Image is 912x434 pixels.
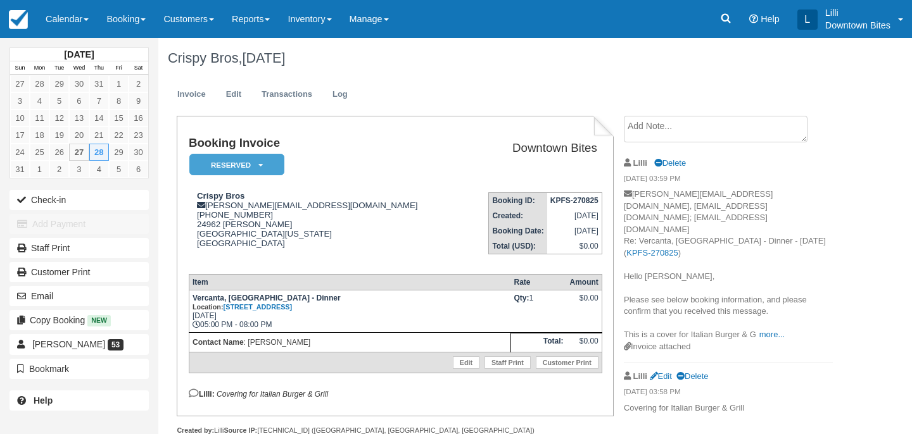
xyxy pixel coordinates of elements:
[510,333,566,352] th: Total:
[547,208,602,223] td: [DATE]
[129,92,148,109] a: 9
[633,371,647,381] strong: Lilli
[9,286,149,306] button: Email
[109,75,129,92] a: 1
[510,290,566,332] td: 1
[825,19,890,32] p: Downtown Bites
[49,127,69,144] a: 19
[10,144,30,161] a: 24
[189,274,510,290] th: Item
[49,75,69,92] a: 29
[9,238,149,258] a: Staff Print
[489,239,547,254] th: Total (USD):
[489,208,547,223] th: Created:
[10,161,30,178] a: 31
[109,109,129,127] a: 15
[189,290,510,332] td: [DATE] 05:00 PM - 08:00 PM
[566,274,602,290] th: Amount
[217,82,251,107] a: Edit
[189,154,284,176] em: Reserved
[243,50,286,66] span: [DATE]
[69,127,89,144] a: 20
[189,153,280,177] a: Reserved
[49,61,69,75] th: Tue
[484,356,531,369] a: Staff Print
[189,390,215,399] strong: Lilli:
[30,61,49,75] th: Mon
[30,144,49,161] a: 25
[69,144,89,161] a: 27
[189,137,465,150] h1: Booking Invoice
[34,395,53,406] b: Help
[9,310,149,330] button: Copy Booking New
[470,142,597,155] h2: Downtown Bites
[252,82,322,107] a: Transactions
[624,173,833,187] em: [DATE] 03:59 PM
[109,61,129,75] th: Fri
[64,49,94,59] strong: [DATE]
[108,339,123,350] span: 53
[193,294,341,311] strong: Vercanta, [GEOGRAPHIC_DATA] - Dinner
[129,161,148,178] a: 6
[825,6,890,19] p: Lilli
[30,92,49,109] a: 4
[69,61,89,75] th: Wed
[69,75,89,92] a: 30
[30,75,49,92] a: 28
[536,356,598,369] a: Customer Print
[224,303,293,311] a: [STREET_ADDRESS]
[89,109,109,127] a: 14
[10,92,30,109] a: 3
[759,330,785,339] a: more...
[49,109,69,127] a: 12
[624,341,833,353] div: Invoice attached
[624,189,833,341] p: [PERSON_NAME][EMAIL_ADDRESS][DOMAIN_NAME], [EMAIL_ADDRESS][DOMAIN_NAME]; [EMAIL_ADDRESS][DOMAIN_N...
[550,196,598,205] strong: KPFS-270825
[129,144,148,161] a: 30
[193,303,292,311] small: Location:
[217,390,328,399] em: Covering for Italian Burger & Grill
[89,61,109,75] th: Thu
[10,127,30,144] a: 17
[10,109,30,127] a: 10
[9,214,149,234] button: Add Payment
[129,127,148,144] a: 23
[9,390,149,411] a: Help
[624,402,833,414] p: Covering for Italian Burger & Grill
[193,336,507,349] p: : [PERSON_NAME]
[89,144,109,161] a: 28
[654,158,686,168] a: Delete
[323,82,357,107] a: Log
[69,92,89,109] a: 6
[49,92,69,109] a: 5
[797,9,818,30] div: L
[109,127,129,144] a: 22
[566,333,602,352] td: $0.00
[129,109,148,127] a: 16
[177,426,214,434] strong: Created by:
[9,262,149,282] a: Customer Print
[633,158,647,168] strong: Lilli
[514,294,529,302] strong: Qty
[10,75,30,92] a: 27
[189,191,465,264] div: [PERSON_NAME][EMAIL_ADDRESS][DOMAIN_NAME] [PHONE_NUMBER] 24962 [PERSON_NAME] [GEOGRAPHIC_DATA][US...
[9,334,149,354] a: [PERSON_NAME] 53
[453,356,479,369] a: Edit
[676,371,708,381] a: Delete
[109,92,129,109] a: 8
[510,274,566,290] th: Rate
[168,82,215,107] a: Invoice
[197,191,245,201] strong: Crispy Bros
[9,190,149,210] button: Check-in
[224,426,257,434] strong: Source IP:
[69,109,89,127] a: 13
[547,223,602,239] td: [DATE]
[547,239,602,254] td: $0.00
[10,61,30,75] th: Sun
[30,109,49,127] a: 11
[49,161,69,178] a: 2
[9,359,149,379] button: Bookmark
[89,127,109,144] a: 21
[89,75,109,92] a: 31
[489,193,547,209] th: Booking ID:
